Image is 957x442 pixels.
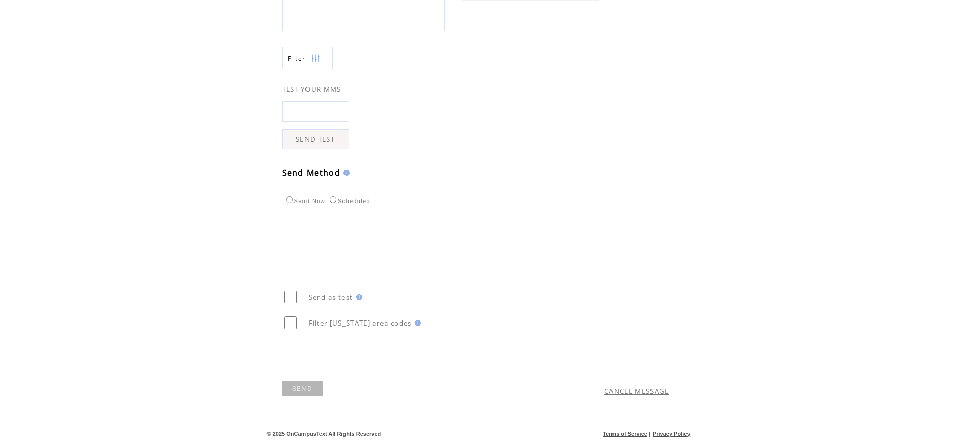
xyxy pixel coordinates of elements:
label: Send Now [284,198,325,204]
span: Send Method [282,167,341,178]
span: Filter [US_STATE] area codes [309,318,412,328]
a: Terms of Service [603,431,647,437]
input: Send Now [286,196,293,203]
img: filters.png [311,47,320,70]
img: help.gif [412,320,421,326]
span: Send as test [309,293,353,302]
label: Scheduled [327,198,370,204]
img: help.gif [353,294,362,300]
a: SEND [282,381,323,396]
a: Filter [282,47,333,69]
a: CANCEL MESSAGE [604,387,669,396]
span: | [649,431,650,437]
img: help.gif [340,170,350,176]
a: SEND TEST [282,129,349,149]
span: © 2025 OnCampusText All Rights Reserved [267,431,381,437]
span: TEST YOUR MMS [282,85,341,94]
input: Scheduled [330,196,336,203]
a: Privacy Policy [653,431,691,437]
span: Show filters [288,54,306,63]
